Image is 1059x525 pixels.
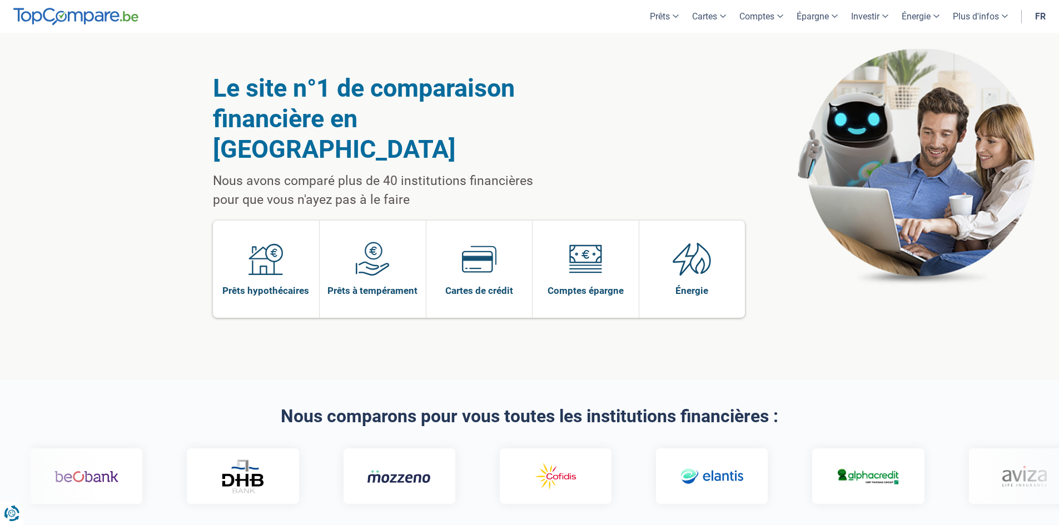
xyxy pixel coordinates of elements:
img: TopCompare [13,8,138,26]
a: Comptes épargne Comptes épargne [533,221,639,318]
img: Cartes de crédit [462,242,496,276]
img: Prêts à tempérament [355,242,390,276]
span: Cartes de crédit [445,284,513,297]
span: Comptes épargne [548,284,624,297]
img: Cofidis [524,461,588,493]
a: Prêts hypothécaires Prêts hypothécaires [213,221,320,318]
span: Prêts à tempérament [327,284,417,297]
h2: Nous comparons pour vous toutes les institutions financières : [213,407,847,426]
h1: Le site n°1 de comparaison financière en [GEOGRAPHIC_DATA] [213,73,561,164]
img: DHB Bank [221,459,265,493]
a: Cartes de crédit Cartes de crédit [426,221,533,318]
a: Énergie Énergie [639,221,745,318]
img: Elantis [680,461,744,493]
p: Nous avons comparé plus de 40 institutions financières pour que vous n'ayez pas à le faire [213,172,561,209]
img: Alphacredit [836,467,900,486]
a: Prêts à tempérament Prêts à tempérament [320,221,426,318]
img: Mozzeno [367,469,431,483]
span: Prêts hypothécaires [222,284,309,297]
img: Comptes épargne [568,242,603,276]
img: Prêts hypothécaires [248,242,283,276]
img: Énergie [673,242,712,276]
span: Énergie [675,284,708,297]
